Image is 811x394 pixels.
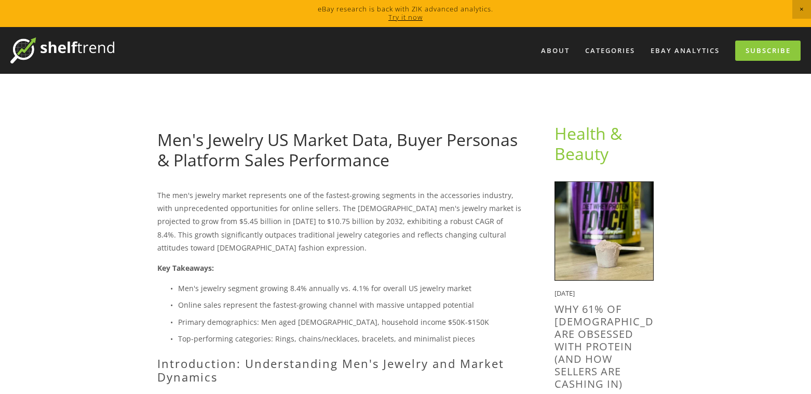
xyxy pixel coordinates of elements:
[178,316,521,329] p: Primary demographics: Men aged [DEMOGRAPHIC_DATA], household income $50K-$150K
[555,122,626,164] a: Health & Beauty
[534,42,576,59] a: About
[388,12,423,22] a: Try it now
[735,41,801,61] a: Subscribe
[178,282,521,295] p: Men's jewelry segment growing 8.4% annually vs. 4.1% for overall US jewelry market
[10,37,114,63] img: ShelfTrend
[157,357,521,384] h2: Introduction: Understanding Men's Jewelry and Market Dynamics
[555,181,654,281] img: Why 61% of Americans Are Obsessed With Protein (And How Sellers Are Cashing In)
[578,42,642,59] div: Categories
[555,302,679,391] a: Why 61% of [DEMOGRAPHIC_DATA] Are Obsessed With Protein (And How Sellers Are Cashing In)
[178,332,521,345] p: Top-performing categories: Rings, chains/necklaces, bracelets, and minimalist pieces
[178,298,521,311] p: Online sales represent the fastest-growing channel with massive untapped potential
[555,288,575,298] time: [DATE]
[157,128,518,170] a: Men's Jewelry US Market Data, Buyer Personas & Platform Sales Performance
[157,189,521,254] p: The men's jewelry market represents one of the fastest-growing segments in the accessories indust...
[157,263,214,273] strong: Key Takeaways:
[644,42,726,59] a: eBay Analytics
